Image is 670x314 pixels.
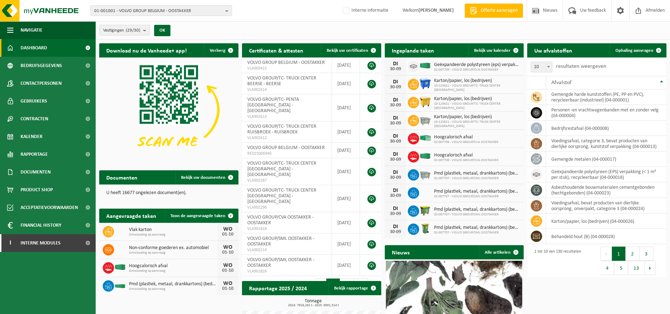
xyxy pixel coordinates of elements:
[247,66,327,71] span: VLA903415
[21,216,61,234] span: Financial History
[181,175,225,180] span: Bekijk uw documenten
[247,124,316,135] span: VOLVO GROUP/TC- TRUCK CENTER RUISBROEK - RUISBROEK
[546,167,666,182] td: geëxpandeerde polystyreen (EPS) verpakking (< 1 m² per stuk), recycleerbaar (04-000018)
[546,198,666,214] td: voedingsafval, bevat producten van dierlijke oorsprong, onverpakt, categorie 3 (04-000024)
[434,194,520,199] span: 02-007707 - VOLVO GROUP/SML OOSTAKKER
[21,57,62,75] span: Bedrijfsgegevens
[479,7,519,14] span: Offerte aanvragen
[321,43,381,57] a: Bekijk uw certificaten
[21,234,61,252] span: Interne modules
[129,227,217,233] span: Vlak karton
[388,224,402,230] div: DI
[328,281,381,295] a: Bekijk rapportage
[419,135,431,141] img: HK-XP-30-GN-00
[628,261,645,275] button: 13
[247,257,314,268] span: VOLVO GROUP/SML OOSTAKKER - OOSTAKKER
[388,152,402,157] div: DI
[247,215,314,226] span: VOLVO GROUP/CVA OOSTAKKER - OOSTAKKER
[332,158,360,185] td: [DATE]
[388,170,402,175] div: DI
[99,57,238,162] img: Download de VHEPlus App
[434,140,498,144] span: 02-007709 - VOLVO GROUP/CVA OOSTAKKER
[546,182,666,198] td: asbesthoudende bouwmaterialen cementgebonden (hechtgebonden) (04-000023)
[246,299,381,307] h3: Tonnage
[418,8,454,13] strong: [PERSON_NAME]
[129,269,217,273] span: Omwisseling op aanvraag
[434,114,520,120] span: Karton/papier, los (bedrijven)
[434,176,520,181] span: 02-007707 - VOLVO GROUP/SML OOSTAKKER
[103,25,140,36] span: Vestigingen
[247,161,316,177] span: VOLVO GROUP/TC- TRUCK CENTER [GEOGRAPHIC_DATA] - [GEOGRAPHIC_DATA]
[434,68,520,72] span: 02-007709 - VOLVO GROUP/CVA OOSTAKKER
[154,25,170,36] button: OK
[247,178,327,183] span: VLA902287
[640,247,653,261] button: 3
[419,62,431,69] img: HK-XC-40-GN-00
[434,171,520,176] span: Pmd (plastiek, metaal, drankkartons) (bedrijven)
[434,120,520,128] span: 10-125621 - VOLVO GROUP/TC- TRUCK CENTER [GEOGRAPHIC_DATA]
[247,205,327,210] span: VLA902296
[479,245,523,259] a: Alle artikelen
[434,96,520,102] span: Karton/papier, los (bedrijven)
[388,121,402,126] div: 30-09
[247,87,327,93] span: VLA902614
[601,261,614,275] button: 4
[556,64,606,69] label: resultaten weergeven
[419,222,431,235] img: WB-0240-HPE-GN-50
[247,269,327,274] span: VLA901826
[551,80,572,86] span: Afvalstof
[388,79,402,85] div: DI
[165,209,238,223] a: Toon de aangevraagde taken
[465,4,523,18] a: Offerte aanvragen
[242,281,314,295] h2: Rapportage 2025 / 2024
[419,204,431,216] img: WB-1100-HPE-GN-50
[21,199,78,216] span: Acceptatievoorwaarden
[342,5,388,16] label: Interne informatie
[94,6,223,16] span: 01-001001 - VOLVO GROUP BELGIUM - OOSTAKKER
[615,48,653,53] span: Ophaling aanvragen
[546,105,666,121] td: personen -en vrachtwagenbanden met en zonder velg (04-000004)
[434,84,520,92] span: 10-125621 - VOLVO GROUP/TC- TRUCK CENTER [GEOGRAPHIC_DATA]
[21,39,47,57] span: Dashboard
[531,62,552,72] span: 10
[388,133,402,139] div: DI
[129,263,217,269] span: Hoogcalorisch afval
[388,193,402,198] div: 30-09
[434,62,520,68] span: Geëxpandeerde polystyreen (eps) verpakking (< 1 m² per stuk), recycleerbaar
[99,43,194,57] h2: Download nu de Vanheede+ app!
[612,247,626,261] button: 1
[247,188,316,204] span: VOLVO GROUP/TC- TRUCK CENTER [GEOGRAPHIC_DATA] - [GEOGRAPHIC_DATA]
[332,212,360,233] td: [DATE]
[129,287,217,291] span: Omwisseling op aanvraag
[99,170,145,184] h2: Documenten
[388,61,402,67] div: DI
[434,231,520,235] span: 02-007707 - VOLVO GROUP/SML OOSTAKKER
[99,25,150,35] button: Vestigingen(29/30)
[106,191,231,195] p: U heeft 16677 ongelezen document(en).
[221,281,235,286] div: WO
[129,245,217,251] span: Non-conforme goederen ex. automobiel
[546,229,666,244] td: behandeld hout (B) (04-000028)
[645,261,656,275] button: Next
[210,48,225,53] span: Verberg
[332,57,360,73] td: [DATE]
[332,143,360,158] td: [DATE]
[247,236,314,247] span: VOLVO GROUP/SML OOSTAKKER - OOSTAKKER
[388,175,402,180] div: 30-09
[434,213,520,217] span: 02-007707 - VOLVO GROUP/SML OOSTAKKER
[388,139,402,144] div: 30-09
[21,92,47,110] span: Gebruikers
[388,211,402,216] div: 30-09
[247,151,327,156] span: RED25006940
[114,264,126,270] img: HK-XC-40-GN-00
[99,209,163,222] h2: Aangevraagde taken
[388,115,402,121] div: DI
[247,247,327,253] span: VLA902214
[434,207,520,213] span: Pmd (plastiek, metaal, drankkartons) (bedrijven)
[129,281,217,287] span: Pmd (plastiek, metaal, drankkartons) (bedrijven)
[419,153,431,159] img: HK-XC-40-GN-00
[204,43,238,57] button: Verberg
[546,152,666,167] td: gemengde metalen (04-000017)
[419,114,431,126] img: WB-2500-GAL-GY-01
[332,255,360,276] td: [DATE]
